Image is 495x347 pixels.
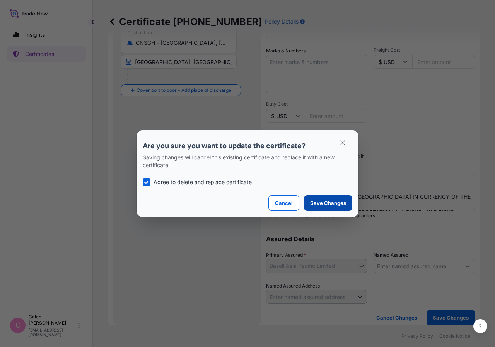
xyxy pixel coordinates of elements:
[304,195,352,211] button: Save Changes
[143,141,352,151] p: Are you sure you want to update the certificate?
[154,178,252,186] p: Agree to delete and replace certificate
[268,195,299,211] button: Cancel
[275,199,293,207] p: Cancel
[143,154,352,169] p: Saving changes will cancel this existing certificate and replace it with a new certificate
[310,199,346,207] p: Save Changes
